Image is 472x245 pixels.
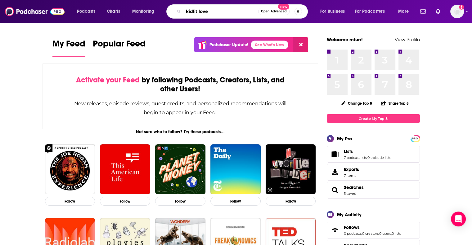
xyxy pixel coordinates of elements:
[329,150,341,159] a: Lists
[77,7,95,16] span: Podcasts
[337,136,352,142] div: My Pro
[210,144,261,195] img: The Daily
[338,99,376,107] button: Change Top 8
[381,97,409,109] button: Share Top 8
[155,144,205,195] img: Planet Money
[74,76,287,94] div: by following Podcasts, Creators, Lists, and other Users!
[392,231,401,236] a: 0 lists
[344,231,362,236] a: 0 podcasts
[45,144,95,195] img: The Joe Rogan Experience
[398,7,409,16] span: More
[209,42,248,47] p: Podchaser Update!
[261,10,287,13] span: Open Advanced
[100,144,150,195] img: This American Life
[344,185,364,190] a: Searches
[132,7,154,16] span: Monitoring
[327,146,420,163] span: Lists
[73,7,103,16] button: open menu
[450,5,464,18] button: Show profile menu
[172,4,314,19] div: Search podcasts, credits, & more...
[52,38,85,57] a: My Feed
[450,5,464,18] span: Logged in as mfurr
[433,6,443,17] a: Show notifications dropdown
[394,7,416,16] button: open menu
[74,99,287,117] div: New releases, episode reviews, guest credits, and personalized recommendations will begin to appe...
[411,136,419,141] a: PRO
[155,197,205,206] button: Follow
[251,41,288,49] a: See What's New
[210,197,261,206] button: Follow
[344,225,360,230] span: Follows
[337,212,362,217] div: My Activity
[52,38,85,53] span: My Feed
[327,114,420,123] a: Create My Top 8
[344,149,391,154] a: Lists
[344,155,367,160] a: 7 podcast lists
[344,191,356,196] a: 3 saved
[43,129,318,134] div: Not sure who to follow? Try these podcasts...
[93,38,146,57] a: Popular Feed
[459,5,464,10] svg: Add a profile image
[329,186,341,195] a: Searches
[93,38,146,53] span: Popular Feed
[266,197,316,206] button: Follow
[344,149,353,154] span: Lists
[351,7,394,16] button: open menu
[320,7,345,16] span: For Business
[329,226,341,234] a: Follows
[418,6,428,17] a: Show notifications dropdown
[327,222,420,238] span: Follows
[76,75,140,85] span: Activate your Feed
[45,197,95,206] button: Follow
[367,155,391,160] a: 0 episode lists
[344,173,359,178] span: 7 items
[107,7,120,16] span: Charts
[395,37,420,42] a: View Profile
[344,167,359,172] span: Exports
[355,7,385,16] span: For Podcasters
[329,168,341,177] span: Exports
[183,7,258,16] input: Search podcasts, credits, & more...
[278,4,289,10] span: New
[327,37,363,42] a: Welcome mfurr!
[5,6,65,17] img: Podchaser - Follow, Share and Rate Podcasts
[327,182,420,199] span: Searches
[344,225,401,230] a: Follows
[379,231,379,236] span: ,
[451,212,466,226] div: Open Intercom Messenger
[450,5,464,18] img: User Profile
[266,144,316,195] img: My Favorite Murder with Karen Kilgariff and Georgia Hardstark
[103,7,124,16] a: Charts
[362,231,379,236] a: 0 creators
[128,7,162,16] button: open menu
[362,231,362,236] span: ,
[100,197,150,206] button: Follow
[258,8,290,15] button: Open AdvancedNew
[327,164,420,181] a: Exports
[379,231,391,236] a: 0 users
[316,7,353,16] button: open menu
